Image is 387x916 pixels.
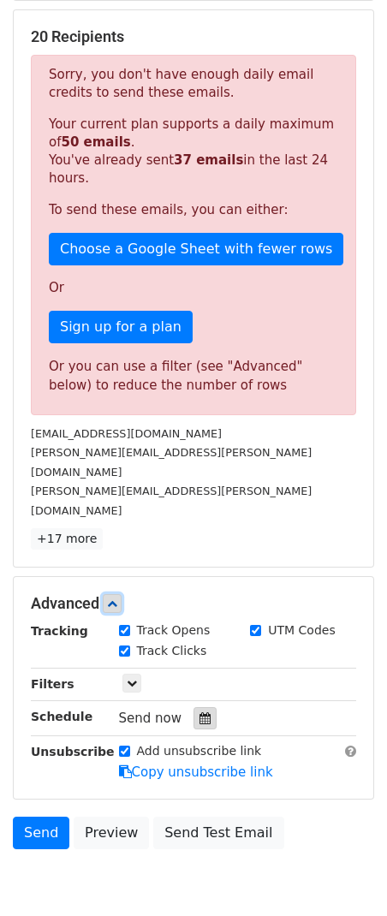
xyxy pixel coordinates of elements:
strong: Unsubscribe [31,745,115,758]
label: Track Opens [137,622,211,639]
label: Add unsubscribe link [137,742,262,760]
strong: Schedule [31,710,92,723]
iframe: Chat Widget [301,834,387,916]
div: Or you can use a filter (see "Advanced" below) to reduce the number of rows [49,357,338,396]
label: Track Clicks [137,642,207,660]
a: Preview [74,817,149,849]
p: Your current plan supports a daily maximum of . You've already sent in the last 24 hours. [49,116,338,187]
small: [PERSON_NAME][EMAIL_ADDRESS][PERSON_NAME][DOMAIN_NAME] [31,446,312,479]
a: Choose a Google Sheet with fewer rows [49,233,343,265]
a: +17 more [31,528,103,550]
a: Send Test Email [153,817,283,849]
h5: Advanced [31,594,356,613]
span: Send now [119,711,182,726]
strong: Tracking [31,624,88,638]
label: UTM Codes [268,622,335,639]
strong: Filters [31,677,74,691]
p: Sorry, you don't have enough daily email credits to send these emails. [49,66,338,102]
p: To send these emails, you can either: [49,201,338,219]
small: [EMAIL_ADDRESS][DOMAIN_NAME] [31,427,222,440]
a: Copy unsubscribe link [119,764,273,780]
strong: 50 emails [61,134,130,150]
p: Or [49,279,338,297]
strong: 37 emails [174,152,243,168]
h5: 20 Recipients [31,27,356,46]
a: Send [13,817,69,849]
a: Sign up for a plan [49,311,193,343]
small: [PERSON_NAME][EMAIL_ADDRESS][PERSON_NAME][DOMAIN_NAME] [31,485,312,517]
